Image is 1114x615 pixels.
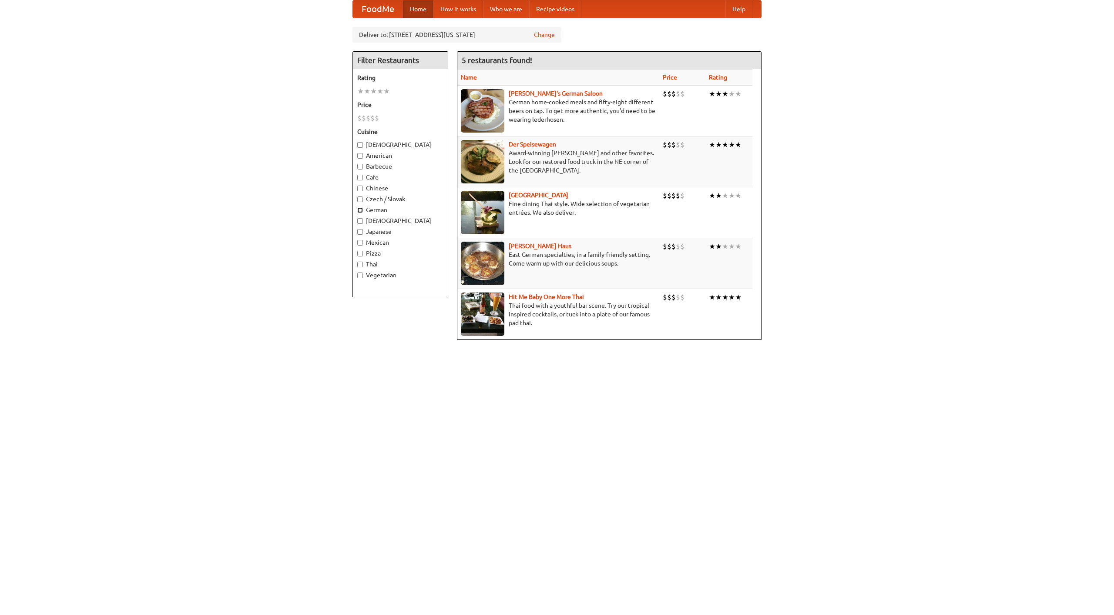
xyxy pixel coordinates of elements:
li: $ [676,242,680,251]
li: $ [671,293,676,302]
li: $ [671,89,676,99]
li: $ [663,293,667,302]
a: Price [663,74,677,81]
li: $ [370,113,375,123]
a: Who we are [483,0,529,18]
li: $ [663,242,667,251]
li: $ [667,89,671,99]
input: Mexican [357,240,363,246]
h4: Filter Restaurants [353,52,448,69]
li: ★ [357,86,364,96]
label: Japanese [357,227,443,236]
li: ★ [735,89,742,99]
li: ★ [735,293,742,302]
li: $ [667,140,671,150]
a: Help [725,0,752,18]
b: Hit Me Baby One More Thai [509,293,584,300]
a: Home [403,0,433,18]
li: $ [362,113,366,123]
b: [GEOGRAPHIC_DATA] [509,192,568,199]
li: $ [676,293,680,302]
img: speisewagen.jpg [461,140,504,183]
li: $ [667,191,671,200]
li: ★ [715,89,722,99]
li: ★ [722,140,728,150]
li: $ [667,293,671,302]
li: $ [676,191,680,200]
input: American [357,153,363,159]
a: How it works [433,0,483,18]
li: ★ [383,86,390,96]
li: ★ [709,191,715,200]
li: ★ [722,89,728,99]
div: Deliver to: [STREET_ADDRESS][US_STATE] [352,27,561,43]
h5: Cuisine [357,127,443,136]
li: $ [671,191,676,200]
img: kohlhaus.jpg [461,242,504,285]
label: Pizza [357,249,443,258]
li: ★ [728,89,735,99]
img: esthers.jpg [461,89,504,133]
label: Cafe [357,173,443,182]
li: $ [357,113,362,123]
li: $ [680,242,685,251]
li: ★ [715,293,722,302]
input: [DEMOGRAPHIC_DATA] [357,142,363,148]
li: ★ [728,191,735,200]
li: ★ [709,293,715,302]
a: Rating [709,74,727,81]
li: ★ [377,86,383,96]
p: Thai food with a youthful bar scene. Try our tropical inspired cocktails, or tuck into a plate of... [461,301,656,327]
li: $ [680,140,685,150]
input: Cafe [357,175,363,180]
a: Der Speisewagen [509,141,556,148]
p: German home-cooked meals and fifty-eight different beers on tap. To get more authentic, you'd nee... [461,98,656,124]
a: [PERSON_NAME] Haus [509,243,571,249]
li: ★ [735,242,742,251]
li: $ [680,191,685,200]
li: ★ [722,242,728,251]
li: ★ [364,86,370,96]
li: $ [671,140,676,150]
li: ★ [709,140,715,150]
a: [PERSON_NAME]'s German Saloon [509,90,603,97]
li: $ [663,191,667,200]
li: ★ [370,86,377,96]
label: Thai [357,260,443,269]
li: $ [680,89,685,99]
p: Fine dining Thai-style. Wide selection of vegetarian entrées. We also deliver. [461,199,656,217]
li: $ [663,140,667,150]
a: Name [461,74,477,81]
p: East German specialties, in a family-friendly setting. Come warm up with our delicious soups. [461,250,656,268]
label: Mexican [357,238,443,247]
li: $ [375,113,379,123]
li: $ [676,89,680,99]
input: Barbecue [357,164,363,170]
li: ★ [728,293,735,302]
p: Award-winning [PERSON_NAME] and other favorites. Look for our restored food truck in the NE corne... [461,149,656,175]
li: ★ [728,140,735,150]
li: $ [676,140,680,150]
input: Japanese [357,229,363,235]
label: Chinese [357,184,443,193]
img: babythai.jpg [461,293,504,336]
li: $ [671,242,676,251]
label: [DEMOGRAPHIC_DATA] [357,140,443,149]
ng-pluralize: 5 restaurants found! [462,56,532,64]
h5: Price [357,100,443,109]
li: $ [663,89,667,99]
input: Chinese [357,186,363,191]
li: $ [680,293,685,302]
li: ★ [735,191,742,200]
li: $ [667,242,671,251]
li: ★ [735,140,742,150]
li: ★ [728,242,735,251]
input: Pizza [357,251,363,256]
a: Recipe videos [529,0,581,18]
input: Thai [357,262,363,267]
li: ★ [715,242,722,251]
label: American [357,151,443,160]
li: ★ [709,89,715,99]
label: Barbecue [357,162,443,171]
